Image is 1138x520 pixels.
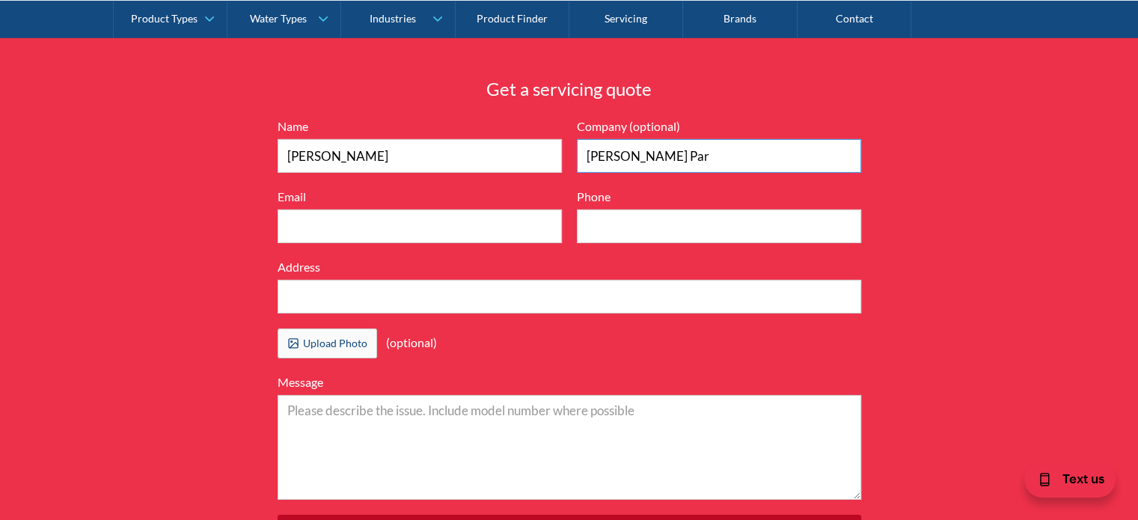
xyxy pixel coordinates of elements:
[131,12,198,25] div: Product Types
[577,117,861,135] label: Company (optional)
[278,76,861,103] h3: Get a servicing quote
[278,258,861,276] label: Address
[278,117,562,135] label: Name
[303,335,367,351] div: Upload Photo
[988,445,1138,520] iframe: podium webchat widget bubble
[377,328,446,357] div: (optional)
[278,373,861,391] label: Message
[278,328,377,358] label: Upload Photo
[278,188,562,206] label: Email
[369,12,415,25] div: Industries
[577,188,861,206] label: Phone
[250,12,307,25] div: Water Types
